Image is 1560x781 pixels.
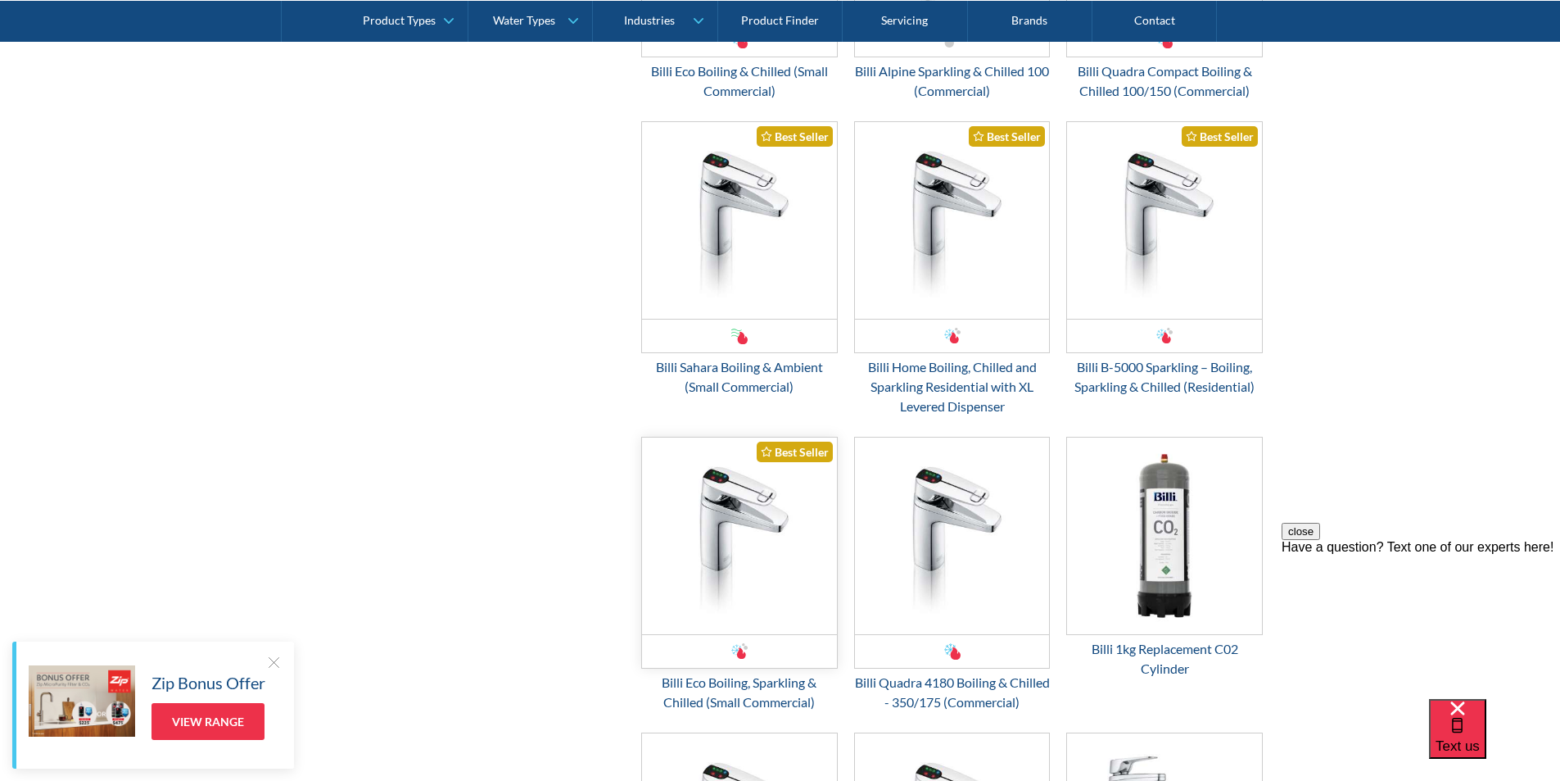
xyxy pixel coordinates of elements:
[855,122,1050,319] img: Billi Home Boiling, Chilled and Sparkling Residential with XL Levered Dispenser
[854,61,1051,101] div: Billi Alpine Sparkling & Chilled 100 (Commercial)
[642,122,837,319] img: Billi Sahara Boiling & Ambient (Small Commercial)
[854,673,1051,712] div: Billi Quadra 4180 Boiling & Chilled - 350/175 (Commercial)
[1066,437,1263,679] a: Billi 1kg Replacement C02 CylinderBilli 1kg Replacement C02 Cylinder
[1066,121,1263,397] a: Billi B-5000 Sparkling – Boiling, Sparkling & Chilled (Residential)Best SellerBilli B-5000 Sparkl...
[1067,122,1262,319] img: Billi B-5000 Sparkling – Boiling, Sparkling & Chilled (Residential)
[151,703,265,740] a: View Range
[854,437,1051,712] a: Billi Quadra 4180 Boiling & Chilled - 350/175 (Commercial)Billi Quadra 4180 Boiling & Chilled - 3...
[29,665,135,737] img: Zip Bonus Offer
[641,437,838,712] a: Billi Eco Boiling, Sparkling & Chilled (Small Commercial)Best SellerBilli Eco Boiling, Sparkling ...
[641,673,838,712] div: Billi Eco Boiling, Sparkling & Chilled (Small Commercial)
[969,126,1045,147] div: Best Seller
[493,13,555,27] div: Water Types
[641,61,838,101] div: Billi Eco Boiling & Chilled (Small Commercial)
[641,357,838,397] div: Billi Sahara Boiling & Ambient (Small Commercial)
[1429,699,1560,781] iframe: podium webchat widget bubble
[1182,126,1258,147] div: Best Seller
[151,670,265,695] h5: Zip Bonus Offer
[855,438,1050,634] img: Billi Quadra 4180 Boiling & Chilled - 350/175 (Commercial)
[1066,61,1263,101] div: Billi Quadra Compact Boiling & Chilled 100/150 (Commercial)
[641,121,838,397] a: Billi Sahara Boiling & Ambient (Small Commercial)Best SellerBilli Sahara Boiling & Ambient (Small...
[854,357,1051,416] div: Billi Home Boiling, Chilled and Sparkling Residential with XL Levered Dispenser
[1067,438,1262,634] img: Billi 1kg Replacement C02 Cylinder
[642,438,837,634] img: Billi Eco Boiling, Sparkling & Chilled (Small Commercial)
[1066,357,1263,397] div: Billi B-5000 Sparkling – Boiling, Sparkling & Chilled (Residential)
[1282,523,1560,720] iframe: podium webchat widget prompt
[1066,639,1263,679] div: Billi 1kg Replacement C02 Cylinder
[854,121,1051,416] a: Billi Home Boiling, Chilled and Sparkling Residential with XL Levered DispenserBest SellerBilli H...
[757,442,833,462] div: Best Seller
[363,13,436,27] div: Product Types
[757,126,833,147] div: Best Seller
[624,13,675,27] div: Industries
